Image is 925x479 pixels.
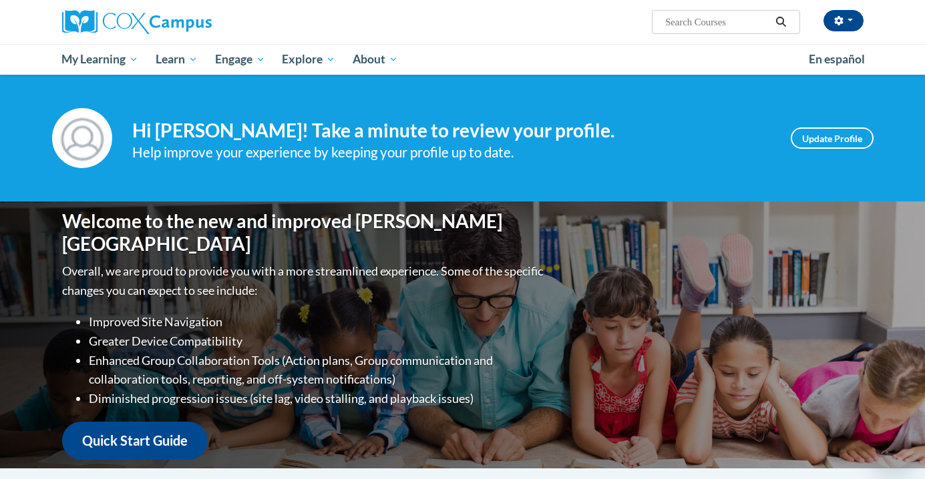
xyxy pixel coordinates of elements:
a: Learn [147,44,206,75]
li: Enhanced Group Collaboration Tools (Action plans, Group communication and collaboration tools, re... [89,351,546,390]
h1: Welcome to the new and improved [PERSON_NAME][GEOGRAPHIC_DATA] [62,210,546,255]
a: My Learning [53,44,148,75]
li: Improved Site Navigation [89,312,546,332]
span: Learn [156,51,198,67]
p: Overall, we are proud to provide you with a more streamlined experience. Some of the specific cha... [62,262,546,300]
a: En español [800,45,874,73]
div: Help improve your experience by keeping your profile up to date. [132,141,771,163]
li: Greater Device Compatibility [89,332,546,351]
button: Account Settings [823,10,864,31]
input: Search Courses [664,14,771,30]
span: My Learning [61,51,138,67]
span: About [353,51,398,67]
span: En español [809,52,865,66]
span: Explore [282,51,335,67]
a: Engage [206,44,274,75]
h4: Hi [PERSON_NAME]! Take a minute to review your profile. [132,119,771,142]
a: About [344,44,407,75]
div: Main menu [42,44,884,75]
button: Search [771,14,791,30]
a: Explore [273,44,344,75]
a: Update Profile [791,127,874,149]
img: Cox Campus [62,10,212,34]
img: Profile Image [52,108,112,168]
a: Cox Campus [62,10,316,34]
a: Quick Start Guide [62,422,208,460]
iframe: Button to launch messaging window [872,426,914,468]
li: Diminished progression issues (site lag, video stalling, and playback issues) [89,389,546,408]
span: Engage [215,51,265,67]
